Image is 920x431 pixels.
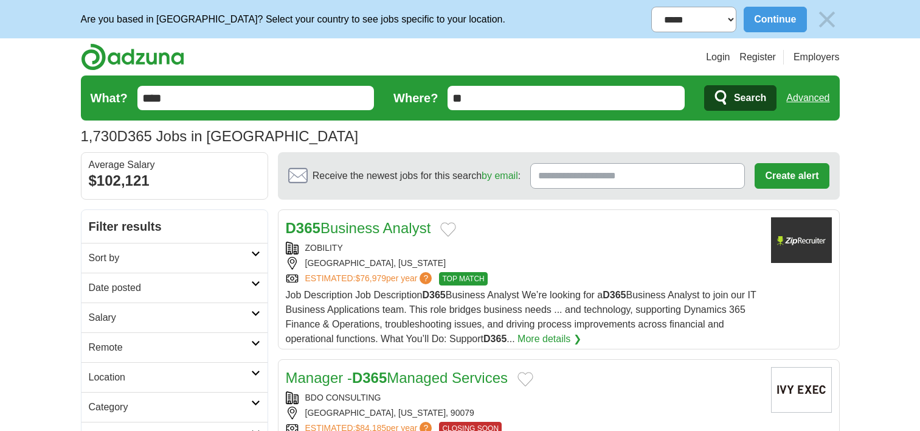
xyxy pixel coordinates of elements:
a: D365Business Analyst [286,220,431,236]
h2: Salary [89,310,251,325]
h2: Location [89,370,251,385]
div: ZOBILITY [286,242,761,254]
label: Where? [393,89,438,107]
strong: D365 [483,334,507,344]
span: Receive the newest jobs for this search : [313,169,521,183]
span: TOP MATCH [439,272,487,286]
h1: D365 Jobs in [GEOGRAPHIC_DATA] [81,128,359,144]
strong: D365 [603,290,626,300]
strong: D365 [286,220,320,236]
a: More details ❯ [517,332,581,346]
a: by email [482,170,518,181]
strong: D365 [352,370,387,386]
p: Are you based in [GEOGRAPHIC_DATA]? Select your country to see jobs specific to your location. [81,12,505,27]
a: ESTIMATED:$76,979per year? [305,272,435,286]
img: Company logo [771,217,832,263]
span: ? [420,272,432,284]
a: Remote [81,332,268,362]
div: $102,121 [89,170,260,192]
a: Location [81,362,268,392]
span: $76,979 [355,273,386,283]
div: Average Salary [89,160,260,170]
h2: Sort by [89,251,251,265]
div: BDO CONSULTING [286,391,761,404]
strong: D365 [423,290,446,300]
a: Category [81,392,268,422]
a: Sort by [81,243,268,273]
span: Job Description Job Description Business Analyst We’re looking for a Business Analyst to join our... [286,290,756,344]
a: Manager -D365Managed Services [286,370,508,386]
a: Salary [81,303,268,332]
button: Add to favorite jobs [440,222,456,237]
h2: Date posted [89,281,251,295]
img: Company logo [771,367,832,413]
img: Adzuna logo [81,43,184,71]
div: [GEOGRAPHIC_DATA], [US_STATE], 90079 [286,407,761,419]
button: Continue [744,7,806,32]
span: 1,730 [81,125,117,147]
h2: Remote [89,340,251,355]
button: Add to favorite jobs [517,372,533,387]
a: Date posted [81,273,268,303]
h2: Filter results [81,210,268,243]
div: [GEOGRAPHIC_DATA], [US_STATE] [286,257,761,270]
h2: Category [89,400,251,415]
label: What? [91,89,128,107]
img: icon_close_no_bg.svg [814,7,840,32]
